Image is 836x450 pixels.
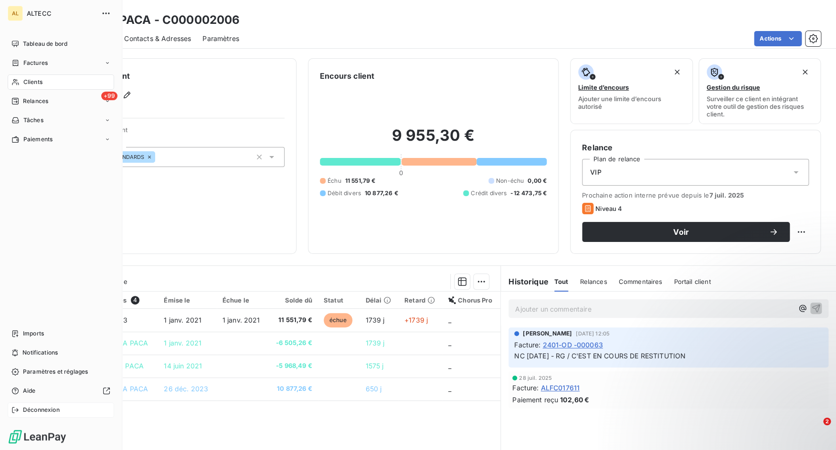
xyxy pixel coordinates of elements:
[324,296,354,304] div: Statut
[448,296,495,304] div: Chorus Pro
[328,177,341,185] span: Échu
[576,331,610,336] span: [DATE] 12:05
[514,340,540,350] span: Facture :
[164,296,211,304] div: Émise le
[202,34,239,43] span: Paramètres
[8,429,67,444] img: Logo LeanPay
[582,191,809,199] span: Prochaine action interne prévue depuis le
[560,395,589,405] span: 102,60 €
[496,177,524,185] span: Non-échu
[164,385,208,393] span: 26 déc. 2023
[471,189,507,198] span: Crédit divers
[274,384,312,394] span: 10 877,26 €
[554,278,569,285] span: Tout
[222,316,260,324] span: 1 janv. 2021
[101,92,117,100] span: +99
[510,189,547,198] span: -12 473,75 €
[593,228,769,236] span: Voir
[707,84,760,91] span: Gestion du risque
[274,361,312,371] span: -5 968,49 €
[23,329,44,338] span: Imports
[23,78,42,86] span: Clients
[23,387,36,395] span: Aide
[23,97,48,105] span: Relances
[365,339,384,347] span: 1739 j
[365,296,392,304] div: Délai
[399,169,403,177] span: 0
[580,278,607,285] span: Relances
[645,357,836,424] iframe: Intercom notifications message
[23,116,43,125] span: Tâches
[582,222,790,242] button: Voir
[512,383,539,393] span: Facture :
[77,126,285,139] span: Propriétés Client
[519,375,552,381] span: 28 juil. 2025
[618,278,662,285] span: Commentaires
[124,34,191,43] span: Contacts & Adresses
[674,278,710,285] span: Portail client
[58,70,285,82] h6: Informations client
[528,177,547,185] span: 0,00 €
[542,340,603,350] span: 2401-OD -000063
[804,418,826,440] iframe: Intercom live chat
[155,153,163,161] input: Ajouter une valeur
[23,367,88,376] span: Paramètres et réglages
[595,205,622,212] span: Niveau 4
[8,6,23,21] div: AL
[22,348,58,357] span: Notifications
[754,31,802,46] button: Actions
[324,313,352,327] span: échue
[8,383,114,398] a: Aide
[365,385,381,393] span: 650 j
[27,10,95,17] span: ALTECC
[501,276,549,287] h6: Historique
[404,296,437,304] div: Retard
[23,40,67,48] span: Tableau de bord
[274,338,312,348] span: -6 505,26 €
[274,315,312,325] span: 11 551,79 €
[512,395,558,405] span: Paiement reçu
[164,316,201,324] span: 1 janv. 2021
[131,296,139,304] span: 4
[698,58,821,124] button: Gestion du risqueSurveiller ce client en intégrant votre outil de gestion des risques client.
[320,70,374,82] h6: Encours client
[448,362,451,370] span: _
[365,189,398,198] span: 10 877,26 €
[23,406,60,414] span: Déconnexion
[23,135,53,144] span: Paiements
[164,362,202,370] span: 14 juin 2021
[709,191,744,199] span: 7 juil. 2025
[707,95,813,118] span: Surveiller ce client en intégrant votre outil de gestion des risques client.
[582,142,809,153] h6: Relance
[590,167,601,177] span: VIP
[365,316,384,324] span: 1739 j
[328,189,361,198] span: Débit divers
[23,59,48,67] span: Factures
[365,362,383,370] span: 1575 j
[222,296,263,304] div: Échue le
[523,329,572,338] span: [PERSON_NAME]
[514,352,686,360] span: NC [DATE] - RG / C'EST EN COURS DE RESTITUTION
[404,316,428,324] span: +1739 j
[448,385,451,393] span: _
[448,316,451,324] span: _
[164,339,201,347] span: 1 janv. 2021
[540,383,580,393] span: ALFC017611
[320,126,547,155] h2: 9 955,30 €
[84,11,240,29] h3: AREA PACA - C000002006
[578,95,685,110] span: Ajouter une limite d’encours autorisé
[570,58,693,124] button: Limite d’encoursAjouter une limite d’encours autorisé
[578,84,629,91] span: Limite d’encours
[345,177,376,185] span: 11 551,79 €
[823,418,831,425] span: 2
[274,296,312,304] div: Solde dû
[448,339,451,347] span: _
